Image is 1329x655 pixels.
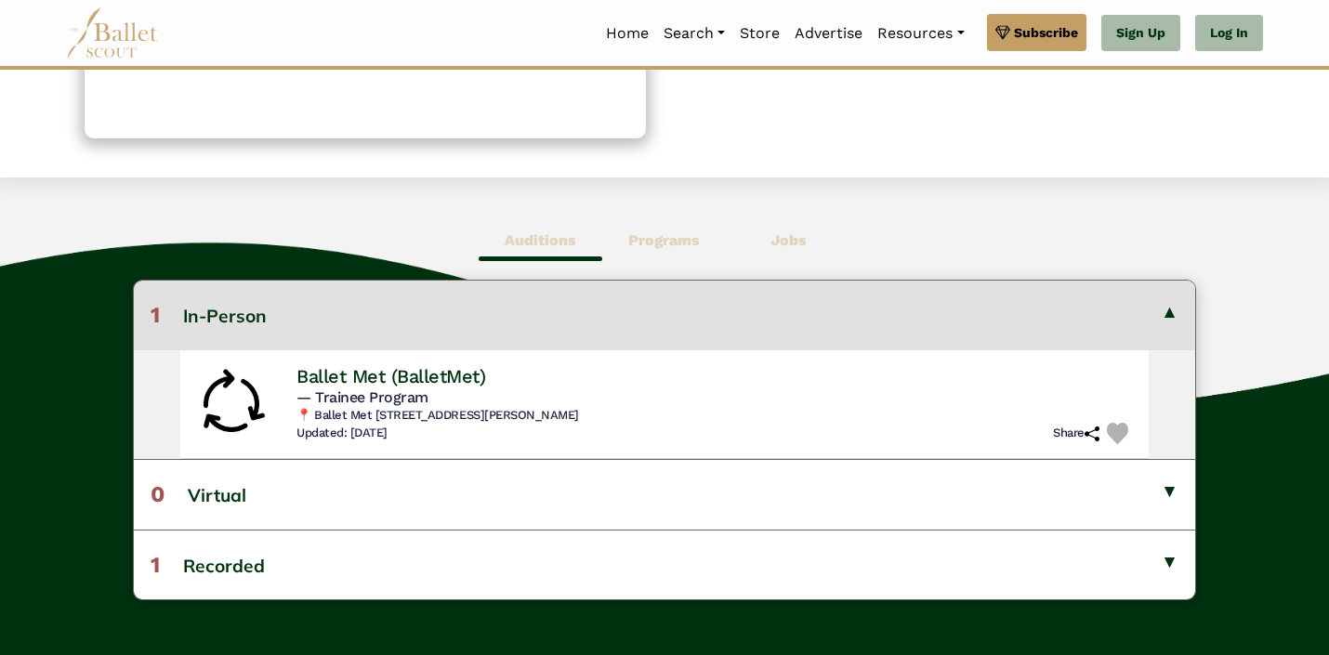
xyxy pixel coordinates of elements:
[987,14,1086,51] a: Subscribe
[296,408,1135,424] h6: 📍 Ballet Met [STREET_ADDRESS][PERSON_NAME]
[296,388,428,406] span: — Trainee Program
[151,302,160,328] span: 1
[1195,15,1263,52] a: Log In
[1014,22,1078,43] span: Subscribe
[599,14,656,53] a: Home
[870,14,971,53] a: Resources
[296,426,388,441] h6: Updated: [DATE]
[134,281,1195,349] button: 1In-Person
[151,552,160,578] span: 1
[1053,426,1099,441] h6: Share
[787,14,870,53] a: Advertise
[194,367,269,441] img: Rolling Audition
[770,231,807,249] b: Jobs
[134,459,1195,529] button: 0Virtual
[732,14,787,53] a: Store
[134,530,1195,599] button: 1Recorded
[995,22,1010,43] img: gem.svg
[628,231,700,249] b: Programs
[151,481,164,507] span: 0
[505,231,576,249] b: Auditions
[296,364,485,388] h4: Ballet Met (BalletMet)
[1101,15,1180,52] a: Sign Up
[656,14,732,53] a: Search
